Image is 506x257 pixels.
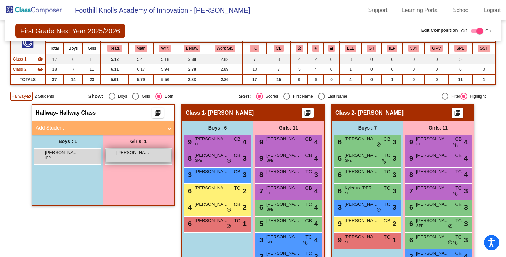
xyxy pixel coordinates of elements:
[195,185,229,191] span: [PERSON_NAME]
[250,45,259,52] button: TC
[354,109,404,116] span: - [PERSON_NAME]
[455,185,462,192] span: TC
[336,155,342,162] span: 6
[83,54,101,64] td: 11
[339,54,362,64] td: 3
[393,235,396,245] span: 1
[408,236,413,244] span: 6
[393,137,396,147] span: 3
[448,224,453,229] span: do_not_disturb_alt
[384,152,390,159] span: TC
[45,42,64,54] th: Total
[403,121,474,135] div: Girls: 11
[464,235,468,245] span: 3
[290,93,313,99] div: First Name
[11,54,45,64] td: Hidden teacher - Mrs. Esparza
[266,217,300,224] span: [PERSON_NAME]
[336,187,342,195] span: 6
[258,236,263,244] span: 3
[266,201,300,208] span: [PERSON_NAME]
[101,74,128,85] td: 5.61
[267,191,273,196] span: ELL
[472,54,495,64] td: 1
[253,121,324,135] div: Girls: 11
[408,138,413,146] span: 9
[403,74,424,85] td: 0
[408,204,413,211] span: 6
[242,74,266,85] td: 17
[416,217,450,224] span: [PERSON_NAME]
[107,45,122,52] button: Read.
[464,219,468,229] span: 3
[448,93,460,99] div: Filter
[186,155,192,162] span: 8
[416,223,423,228] span: SPE
[226,224,231,229] span: do_not_disturb_alt
[184,45,200,52] button: Behav.
[267,240,273,245] span: SPE
[32,135,103,148] div: Boys : 1
[258,155,263,162] span: 9
[242,54,266,64] td: 7
[448,240,453,245] span: do_not_disturb_alt
[291,42,307,54] th: Keep away students
[239,93,251,99] span: Sort:
[478,45,490,52] button: SST
[15,24,125,38] span: First Grade Next Year 2025/2026
[36,124,162,132] mat-panel-title: Add Student
[234,185,240,192] span: TC
[37,56,43,62] mat-icon: visibility
[36,109,56,116] span: Hallway
[45,54,64,64] td: 17
[362,54,382,64] td: 0
[266,234,300,240] span: [PERSON_NAME]
[266,185,300,191] span: [PERSON_NAME]
[345,185,379,191] span: Kyleaux [PERSON_NAME]
[384,168,390,175] span: TC
[305,136,312,143] span: CB
[314,219,318,229] span: 4
[195,201,229,208] span: [PERSON_NAME]
[424,54,448,64] td: 0
[243,153,247,164] span: 3
[455,168,462,175] span: TC
[258,138,263,146] span: 9
[393,170,396,180] span: 3
[242,42,266,54] th: Tisha Cate
[37,67,43,72] mat-icon: visibility
[416,185,450,191] span: [PERSON_NAME]
[274,45,284,52] button: CB
[345,168,379,175] span: [PERSON_NAME]
[472,42,495,54] th: Student Success Team
[291,64,307,74] td: 5
[449,54,472,64] td: 5
[45,149,79,156] span: [PERSON_NAME]
[452,108,463,118] button: Print Students Details
[234,152,240,159] span: CB
[455,152,462,159] span: CB
[162,93,173,99] div: Both
[455,250,462,257] span: CB
[455,136,462,143] span: CB
[345,152,379,159] span: [PERSON_NAME]
[376,207,381,213] span: do_not_disturb_alt
[408,45,419,52] button: 504
[258,220,263,227] span: 5
[345,234,379,240] span: [PERSON_NAME]
[396,5,444,16] a: Learning Portal
[45,74,64,85] td: 37
[461,28,467,34] span: Off
[325,93,347,99] div: Last Name
[455,217,462,224] span: TC
[234,136,240,143] span: CB
[416,250,450,257] span: [PERSON_NAME]
[11,64,45,74] td: Hidden teacher - Mrs. Hamilton
[472,64,495,74] td: 0
[424,64,448,74] td: 0
[416,142,423,147] span: ELL
[243,170,247,180] span: 3
[345,191,352,196] span: SPE
[258,204,263,211] span: 6
[32,121,174,135] mat-expansion-panel-header: Add Student
[101,54,128,64] td: 5.12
